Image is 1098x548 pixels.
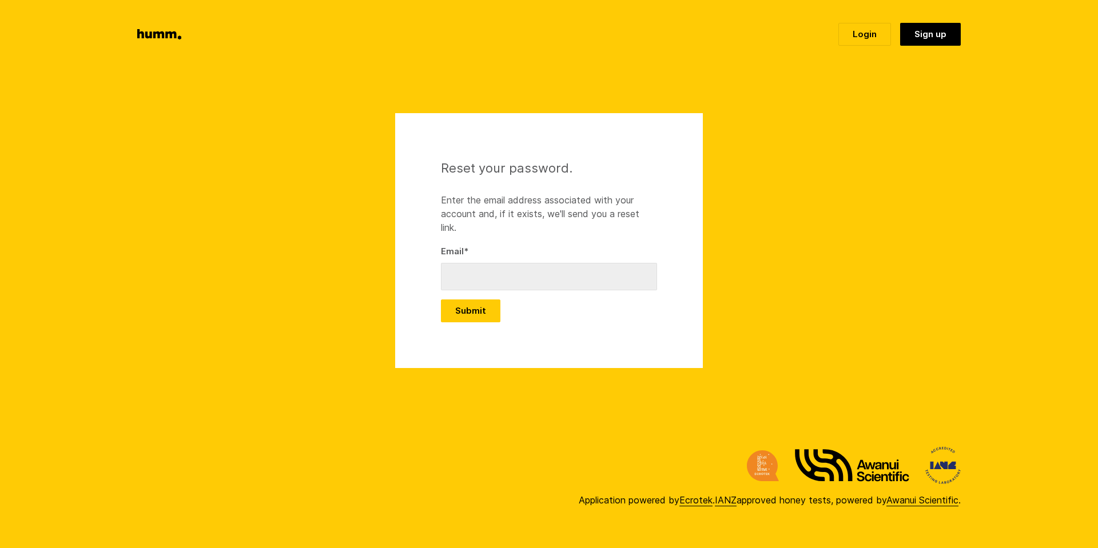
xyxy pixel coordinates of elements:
[900,23,961,46] a: Sign up
[886,494,958,506] a: Awanui Scientific
[441,245,657,258] label: Email
[679,494,713,506] a: Ecrotek
[441,299,500,322] button: Submit
[441,193,657,234] p: Enter the email address associated with your account and, if it exists, we'll send you a reset link.
[441,159,657,179] h1: Reset your password.
[747,450,779,481] img: Ecrotek
[838,23,891,46] a: Login
[795,449,909,482] img: Awanui Scientific
[464,246,468,257] span: This field is required
[925,447,961,484] img: International Accreditation New Zealand
[715,494,737,506] a: IANZ
[579,493,961,507] div: Application powered by . approved honey tests, powered by .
